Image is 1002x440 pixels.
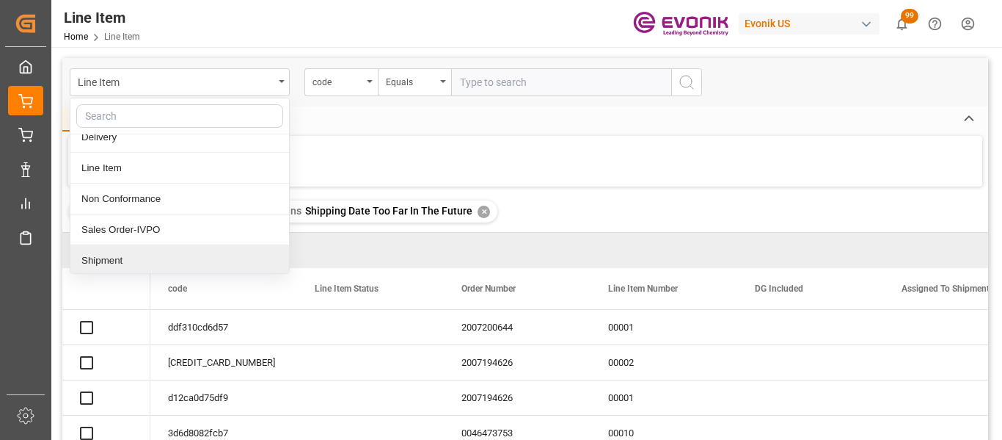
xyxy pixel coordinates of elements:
div: ddf310cd6d57 [150,310,297,345]
div: code [312,72,362,89]
img: Evonik-brand-mark-Deep-Purple-RGB.jpeg_1700498283.jpeg [633,11,728,37]
a: Home [64,32,88,42]
div: Press SPACE to select this row. [62,381,150,416]
div: Line Item [70,153,289,184]
div: ✕ [478,206,490,218]
div: 2007194626 [444,381,590,415]
span: Line Item Number [608,284,678,294]
div: Equals [386,72,436,89]
button: close menu [70,68,290,96]
input: Type to search [451,68,671,96]
div: d12ca0d75df9 [150,381,297,415]
button: open menu [378,68,451,96]
span: 99 [901,9,918,24]
div: 00002 [590,345,737,380]
button: show 99 new notifications [885,7,918,40]
input: Search [76,104,283,128]
div: 2007200644 [444,310,590,345]
span: code [168,284,187,294]
button: Help Center [918,7,951,40]
button: open menu [304,68,378,96]
div: Shipment [70,245,289,276]
div: Press SPACE to select this row. [62,345,150,381]
div: Sales Order-IVPO [70,214,289,245]
div: [CREDIT_CARD_NUMBER] [150,345,297,380]
div: Home [62,107,112,131]
span: DG Included [755,284,803,294]
button: search button [671,68,702,96]
button: Evonik US [739,10,885,37]
div: Line Item [78,72,274,90]
div: Delivery [70,122,289,153]
div: Non Conformance [70,184,289,214]
div: Line Item [64,7,140,29]
span: Order Number [461,284,516,294]
span: Assigned To Shipment [902,284,990,294]
div: 2007194626 [444,345,590,380]
div: 00001 [590,381,737,415]
span: Shipping Date Too Far In The Future [305,205,472,217]
div: Press SPACE to select this row. [62,310,150,345]
div: 00001 [590,310,737,345]
div: Evonik US [739,13,880,35]
span: Line Item Status [315,284,379,294]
